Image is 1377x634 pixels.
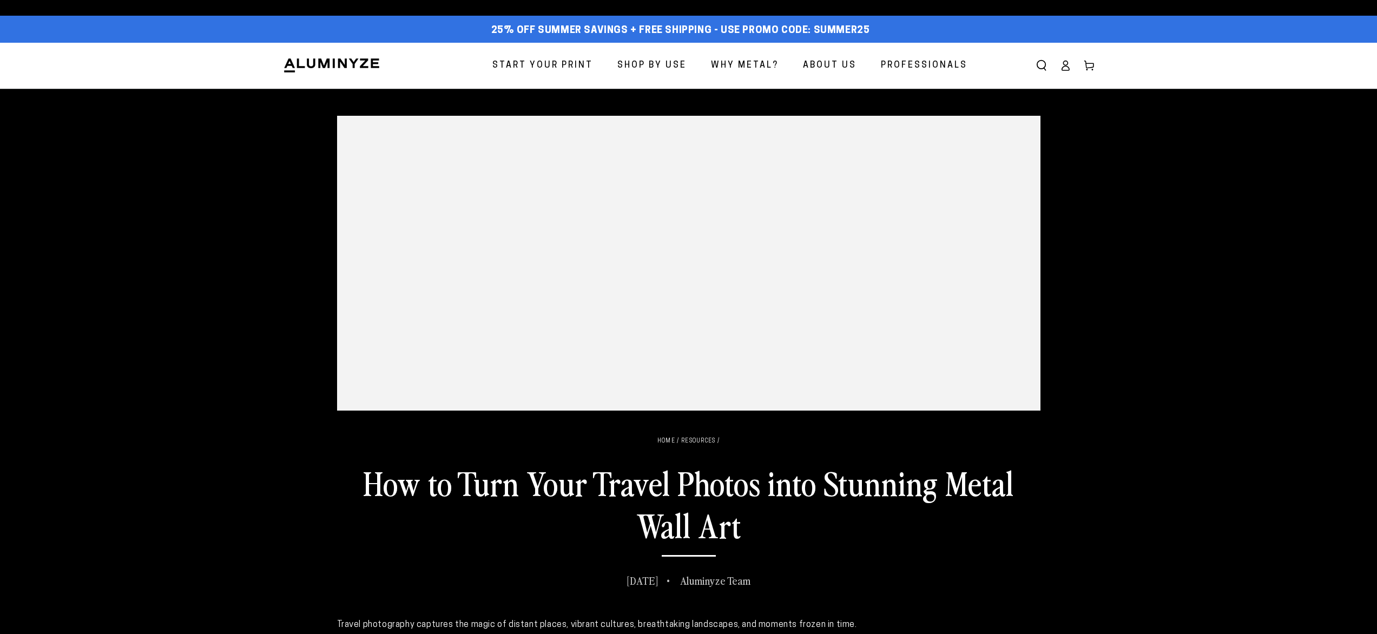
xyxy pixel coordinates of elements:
a: Professionals [873,51,976,80]
a: About Us [795,51,865,80]
span: 25% off Summer Savings + Free Shipping - Use Promo Code: SUMMER25 [491,25,870,37]
a: Resources [681,438,716,444]
a: Shop By Use [609,51,695,80]
span: Travel photography captures the magic of distant places, vibrant cultures, breathtaking landscape... [337,620,857,629]
span: Professionals [881,58,967,74]
span: Why Metal? [711,58,779,74]
a: Why Metal? [703,51,787,80]
img: Aluminyze [283,57,380,74]
span: / [677,438,679,444]
nav: breadcrumbs [337,438,1040,445]
span: Aluminyze Team [680,573,750,587]
time: [DATE] [627,573,659,587]
a: Home [657,438,675,444]
h1: How to Turn Your Travel Photos into Stunning Metal Wall Art [337,461,1040,557]
a: Start Your Print [484,51,601,80]
span: Shop By Use [617,58,687,74]
span: Start Your Print [492,58,593,74]
span: About Us [803,58,856,74]
span: / [717,438,720,444]
summary: Search our site [1030,54,1053,77]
